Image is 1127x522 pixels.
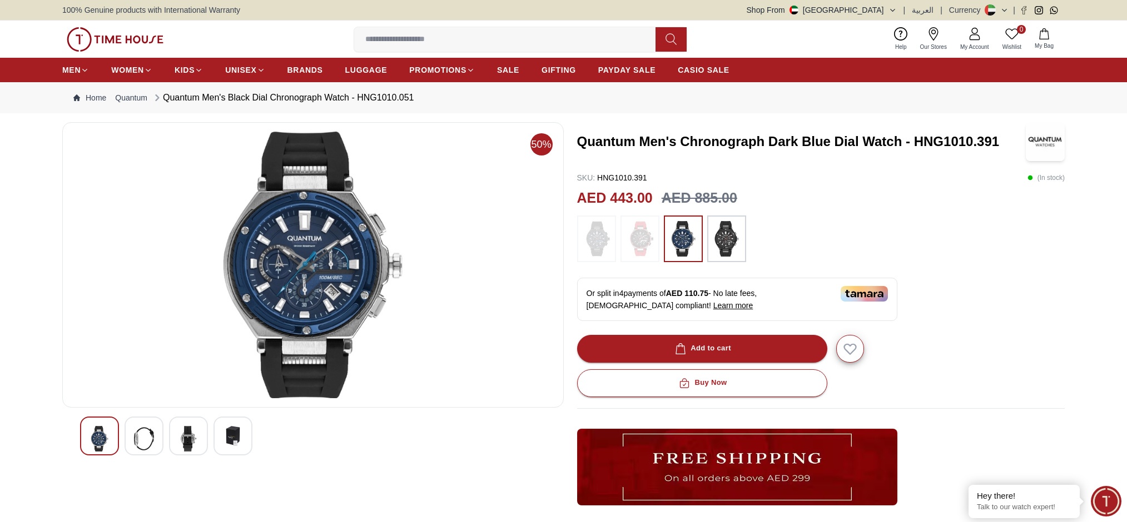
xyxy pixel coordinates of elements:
img: Quantum Men's Black Dial Chronograph Watch - HNG1010.051 [134,426,154,451]
img: Quantum Men's Black Dial Chronograph Watch - HNG1010.051 [178,426,198,451]
a: Instagram [1035,6,1043,14]
span: UNISEX [225,64,256,76]
span: LUGGAGE [345,64,388,76]
span: 100% Genuine products with International Warranty [62,4,240,16]
span: Wishlist [998,43,1026,51]
img: Tamara [841,286,888,302]
a: BRANDS [287,60,323,80]
button: العربية [912,4,934,16]
div: Chat Widget [1091,486,1121,516]
img: ... [669,221,697,257]
button: My Bag [1028,26,1060,52]
div: Quantum Men's Black Dial Chronograph Watch - HNG1010.051 [152,91,414,104]
span: 50% [530,133,553,155]
button: Add to cart [577,335,827,363]
img: Quantum Men's Black Dial Chronograph Watch - HNG1010.051 [90,426,110,451]
div: Currency [949,4,985,16]
a: KIDS [175,60,203,80]
img: ... [577,429,897,505]
img: Quantum Men's Chronograph Dark Blue Dial Watch - HNG1010.391 [1026,122,1065,161]
span: MEN [62,64,81,76]
span: SALE [497,64,519,76]
a: SALE [497,60,519,80]
img: ... [713,221,741,257]
span: My Account [956,43,994,51]
span: CASIO SALE [678,64,729,76]
a: Help [888,25,913,53]
a: CASIO SALE [678,60,729,80]
a: Quantum [115,92,147,103]
a: LUGGAGE [345,60,388,80]
p: HNG1010.391 [577,172,647,183]
span: My Bag [1030,42,1058,50]
a: Whatsapp [1050,6,1058,14]
div: Add to cart [673,342,731,355]
span: PAYDAY SALE [598,64,656,76]
span: 0 [1017,25,1026,34]
a: Facebook [1020,6,1028,14]
a: PROMOTIONS [409,60,475,80]
button: Buy Now [577,369,827,397]
a: PAYDAY SALE [598,60,656,80]
a: UNISEX [225,60,265,80]
img: ... [67,27,163,52]
h2: AED 443.00 [577,188,653,209]
span: SKU : [577,173,595,182]
img: ... [583,221,610,257]
span: Learn more [713,301,753,310]
span: BRANDS [287,64,323,76]
img: ... [626,221,654,257]
span: Our Stores [916,43,951,51]
span: WOMEN [111,64,144,76]
img: Quantum Men's Black Dial Chronograph Watch - HNG1010.051 [223,426,243,446]
span: | [903,4,906,16]
a: Our Stores [913,25,954,53]
span: AED 110.75 [666,289,708,298]
img: United Arab Emirates [790,6,798,14]
h3: Quantum Men's Chronograph Dark Blue Dial Watch - HNG1010.391 [577,133,1024,150]
nav: Breadcrumb [62,82,1065,113]
div: Or split in 4 payments of - No late fees, [DEMOGRAPHIC_DATA] compliant! [577,278,897,321]
a: Home [73,92,106,103]
span: | [1013,4,1015,16]
a: GIFTING [542,60,576,80]
a: 0Wishlist [996,25,1028,53]
span: | [940,4,942,16]
div: Buy Now [677,377,727,389]
h3: AED 885.00 [662,188,737,209]
span: PROMOTIONS [409,64,466,76]
p: Talk to our watch expert! [977,503,1071,512]
a: MEN [62,60,89,80]
span: GIFTING [542,64,576,76]
a: WOMEN [111,60,152,80]
button: Shop From[GEOGRAPHIC_DATA] [747,4,897,16]
img: Quantum Men's Black Dial Chronograph Watch - HNG1010.051 [72,132,554,398]
span: KIDS [175,64,195,76]
p: ( In stock ) [1027,172,1065,183]
span: Help [891,43,911,51]
div: Hey there! [977,490,1071,501]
